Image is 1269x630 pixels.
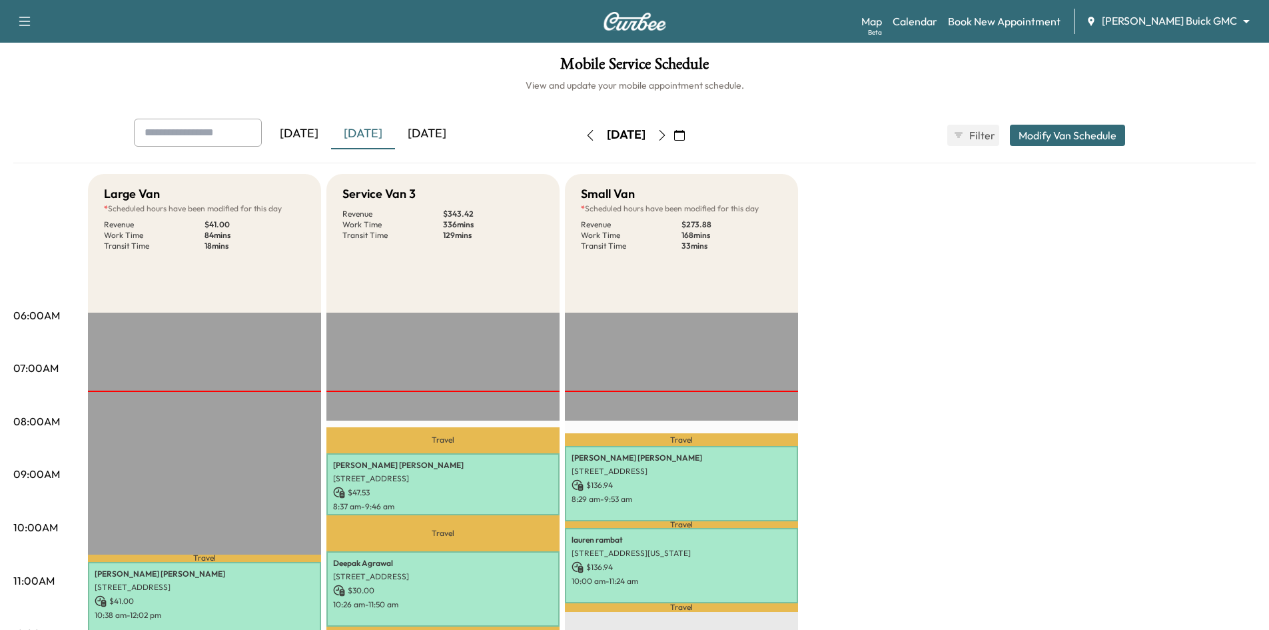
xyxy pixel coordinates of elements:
[333,460,553,471] p: [PERSON_NAME] [PERSON_NAME]
[104,230,205,241] p: Work Time
[205,241,305,251] p: 18 mins
[13,56,1256,79] h1: Mobile Service Schedule
[565,603,798,612] p: Travel
[868,27,882,37] div: Beta
[443,219,544,230] p: 336 mins
[572,494,791,505] p: 8:29 am - 9:53 am
[205,230,305,241] p: 84 mins
[861,13,882,29] a: MapBeta
[104,219,205,230] p: Revenue
[1102,13,1237,29] span: [PERSON_NAME] Buick GMC
[948,13,1060,29] a: Book New Appointment
[333,473,553,484] p: [STREET_ADDRESS]
[13,307,60,323] p: 06:00AM
[326,515,560,551] p: Travel
[572,453,791,463] p: [PERSON_NAME] [PERSON_NAME]
[342,230,443,241] p: Transit Time
[333,487,553,499] p: $ 47.53
[333,571,553,582] p: [STREET_ADDRESS]
[333,599,553,610] p: 10:26 am - 11:50 am
[607,127,645,143] div: [DATE]
[88,555,321,562] p: Travel
[581,241,681,251] p: Transit Time
[581,185,635,203] h5: Small Van
[572,576,791,587] p: 10:00 am - 11:24 am
[104,203,305,214] p: Scheduled hours have been modified for this day
[395,119,459,149] div: [DATE]
[95,610,314,621] p: 10:38 am - 12:02 pm
[326,427,560,453] p: Travel
[572,561,791,573] p: $ 136.94
[342,219,443,230] p: Work Time
[13,519,58,535] p: 10:00AM
[13,413,60,429] p: 08:00AM
[572,535,791,545] p: lauren rambat
[443,230,544,241] p: 129 mins
[104,241,205,251] p: Transit Time
[342,209,443,219] p: Revenue
[969,127,993,143] span: Filter
[581,203,782,214] p: Scheduled hours have been modified for this day
[13,360,59,376] p: 07:00AM
[13,573,55,589] p: 11:00AM
[95,595,314,607] p: $ 41.00
[95,569,314,579] p: [PERSON_NAME] [PERSON_NAME]
[947,125,999,146] button: Filter
[681,219,782,230] p: $ 273.88
[565,433,798,446] p: Travel
[13,79,1256,92] h6: View and update your mobile appointment schedule.
[565,521,798,527] p: Travel
[893,13,937,29] a: Calendar
[572,548,791,559] p: [STREET_ADDRESS][US_STATE]
[104,185,160,203] h5: Large Van
[603,12,667,31] img: Curbee Logo
[205,219,305,230] p: $ 41.00
[1010,125,1125,146] button: Modify Van Schedule
[13,466,60,482] p: 09:00AM
[581,230,681,241] p: Work Time
[333,501,553,512] p: 8:37 am - 9:46 am
[572,466,791,477] p: [STREET_ADDRESS]
[581,219,681,230] p: Revenue
[681,241,782,251] p: 33 mins
[333,585,553,597] p: $ 30.00
[572,479,791,491] p: $ 136.94
[443,209,544,219] p: $ 343.42
[681,230,782,241] p: 168 mins
[333,558,553,569] p: Deepak Agrawal
[95,582,314,593] p: [STREET_ADDRESS]
[267,119,331,149] div: [DATE]
[342,185,416,203] h5: Service Van 3
[331,119,395,149] div: [DATE]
